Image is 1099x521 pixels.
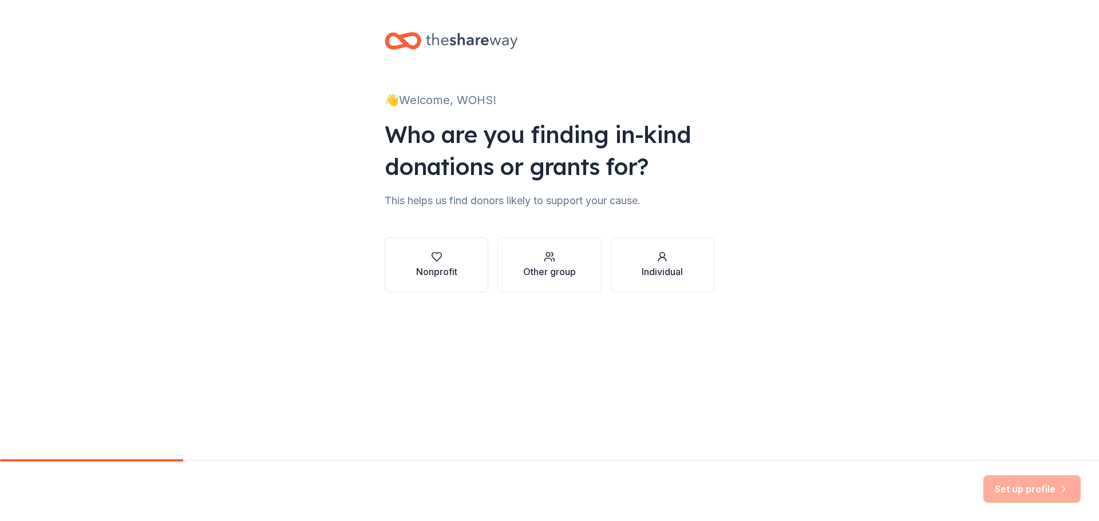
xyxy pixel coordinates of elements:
button: Nonprofit [385,237,488,292]
div: 👋 Welcome, WOHS! [385,91,714,109]
div: This helps us find donors likely to support your cause. [385,192,714,210]
div: Individual [642,265,683,279]
button: Other group [497,237,601,292]
button: Individual [611,237,714,292]
div: Who are you finding in-kind donations or grants for? [385,118,714,182]
div: Other group [523,265,576,279]
div: Nonprofit [416,265,457,279]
